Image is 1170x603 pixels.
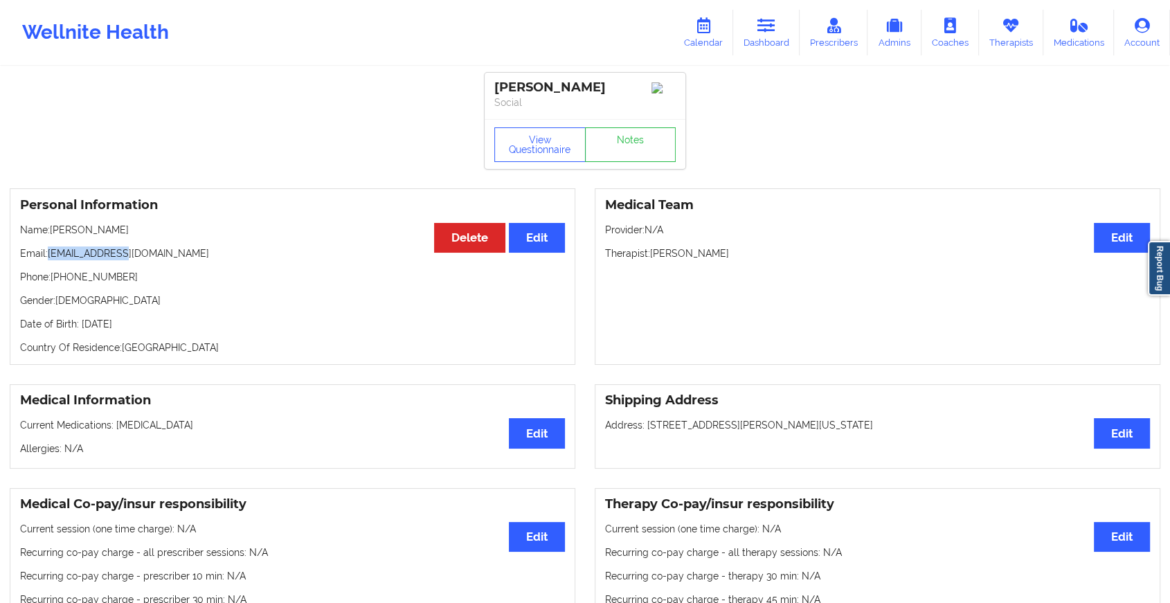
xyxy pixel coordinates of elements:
[585,127,676,162] a: Notes
[20,442,565,456] p: Allergies: N/A
[1094,418,1150,448] button: Edit
[1094,522,1150,552] button: Edit
[1148,241,1170,296] a: Report Bug
[509,522,565,552] button: Edit
[979,10,1043,55] a: Therapists
[20,522,565,536] p: Current session (one time charge): N/A
[1114,10,1170,55] a: Account
[1094,223,1150,253] button: Edit
[494,80,676,96] div: [PERSON_NAME]
[800,10,868,55] a: Prescribers
[20,341,565,354] p: Country Of Residence: [GEOGRAPHIC_DATA]
[605,393,1150,408] h3: Shipping Address
[1043,10,1115,55] a: Medications
[20,223,565,237] p: Name: [PERSON_NAME]
[434,223,505,253] button: Delete
[20,418,565,432] p: Current Medications: [MEDICAL_DATA]
[20,197,565,213] h3: Personal Information
[867,10,921,55] a: Admins
[509,223,565,253] button: Edit
[20,569,565,583] p: Recurring co-pay charge - prescriber 10 min : N/A
[20,317,565,331] p: Date of Birth: [DATE]
[605,522,1150,536] p: Current session (one time charge): N/A
[20,270,565,284] p: Phone: [PHONE_NUMBER]
[605,546,1150,559] p: Recurring co-pay charge - all therapy sessions : N/A
[494,96,676,109] p: Social
[651,82,676,93] img: Image%2Fplaceholer-image.png
[674,10,733,55] a: Calendar
[605,496,1150,512] h3: Therapy Co-pay/insur responsibility
[20,246,565,260] p: Email: [EMAIL_ADDRESS][DOMAIN_NAME]
[733,10,800,55] a: Dashboard
[605,418,1150,432] p: Address: [STREET_ADDRESS][PERSON_NAME][US_STATE]
[20,393,565,408] h3: Medical Information
[509,418,565,448] button: Edit
[494,127,586,162] button: View Questionnaire
[605,569,1150,583] p: Recurring co-pay charge - therapy 30 min : N/A
[20,546,565,559] p: Recurring co-pay charge - all prescriber sessions : N/A
[605,246,1150,260] p: Therapist: [PERSON_NAME]
[605,197,1150,213] h3: Medical Team
[605,223,1150,237] p: Provider: N/A
[20,294,565,307] p: Gender: [DEMOGRAPHIC_DATA]
[20,496,565,512] h3: Medical Co-pay/insur responsibility
[921,10,979,55] a: Coaches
